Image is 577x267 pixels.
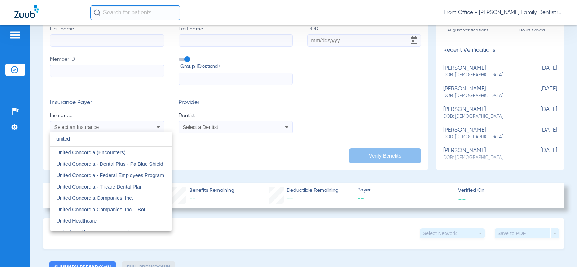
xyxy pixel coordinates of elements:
span: United Concordia - Dental Plus - Pa Blue Shield [56,161,163,167]
iframe: Chat Widget [541,232,577,267]
input: dropdown search [50,132,172,146]
span: United Concordia Companies, Inc. - Bot [56,207,145,212]
span: United Concordia (Encounters) [56,150,125,155]
span: United Concordia - Federal Employees Program [56,172,164,178]
span: United Concordia Companies, Inc. [56,195,133,201]
span: United Healthcare Community Plan [56,229,135,235]
span: United Concordia - Tricare Dental Plan [56,184,143,190]
span: United Healthcare [56,218,97,224]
